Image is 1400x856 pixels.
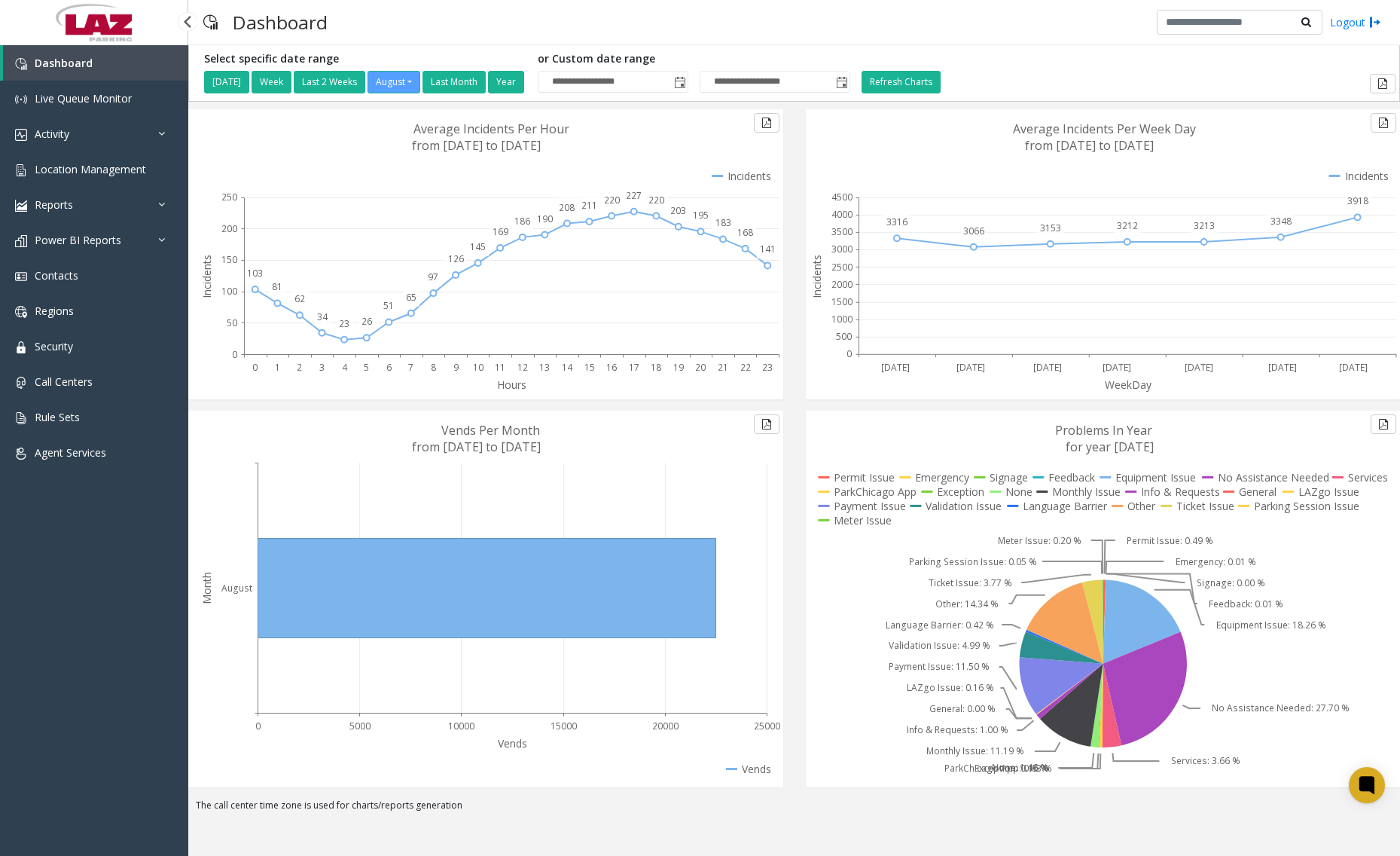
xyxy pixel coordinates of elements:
[762,361,773,374] text: 23
[929,703,996,716] text: General: 0.00 %
[514,215,530,228] text: 186
[200,572,214,604] text: Month
[539,361,550,374] text: 13
[886,216,907,228] text: 3316
[584,361,595,374] text: 15
[221,191,237,203] text: 250
[35,339,73,353] span: Security
[1347,194,1368,207] text: 3918
[441,422,540,439] text: Vends Per Month
[1117,219,1138,232] text: 3212
[1171,755,1240,768] text: Services: 3.66 %
[431,361,436,374] text: 8
[221,222,237,235] text: 200
[1371,414,1396,434] button: Export to pdf
[1040,222,1061,234] text: 3153
[974,763,1048,775] text: Exception: 0.16 %
[715,216,731,229] text: 183
[35,162,146,176] span: Location Management
[349,720,371,732] text: 5000
[35,233,121,247] span: Power BI Reports
[836,330,852,343] text: 500
[831,243,853,256] text: 3000
[740,361,751,374] text: 22
[538,53,850,66] h5: or Custom date range
[294,292,305,305] text: 62
[718,361,728,374] text: 21
[831,295,853,308] text: 1500
[35,445,106,460] span: Agent Services
[221,582,252,595] text: August
[361,315,372,328] text: 26
[559,201,575,214] text: 208
[204,71,249,93] button: [DATE]
[488,71,524,93] button: Year
[928,576,1011,589] text: Ticket Issue: 3.77 %
[1127,534,1213,547] text: Permit Issue: 0.49 %
[1055,422,1152,439] text: Problems In Year
[670,204,686,217] text: 203
[15,164,27,176] img: 'icon'
[412,137,541,154] text: from [DATE] to [DATE]
[673,361,684,374] text: 19
[35,127,69,141] span: Activity
[889,640,990,653] text: Validation Issue: 4.99 %
[272,280,282,293] text: 81
[1209,598,1283,610] text: Feedback: 0.01 %
[297,361,302,374] text: 2
[651,361,661,374] text: 18
[35,374,93,389] span: Call Centers
[1013,121,1196,137] text: Average Incidents Per Week Day
[497,378,526,392] text: Hours
[1197,576,1265,589] text: Signage: 0.00 %
[35,410,80,424] span: Rule Sets
[935,598,999,610] text: Other: 14.34 %
[225,4,335,41] h3: Dashboard
[1033,361,1062,374] text: [DATE]
[760,243,776,255] text: 141
[15,129,27,141] img: 'icon'
[737,226,753,239] text: 168
[907,682,994,695] text: LAZgo Issue: 0.16 %
[1194,219,1215,232] text: 3213
[15,341,27,353] img: 'icon'
[754,113,779,133] button: Export to pdf
[693,209,709,222] text: 195
[754,414,779,434] button: Export to pdf
[1185,361,1213,374] text: [DATE]
[35,91,132,105] span: Live Queue Monitor
[626,189,642,202] text: 227
[493,225,508,238] text: 169
[906,724,1008,737] text: Info & Requests: 1.00 %
[368,71,420,93] button: August
[1369,14,1381,30] img: logout
[386,361,392,374] text: 6
[473,361,483,374] text: 10
[15,412,27,424] img: 'icon'
[926,745,1024,758] text: Monthly Issue: 11.19 %
[203,4,218,41] img: pageIcon
[1216,619,1326,631] text: Equipment Issue: 18.26 %
[831,278,853,291] text: 2000
[498,736,527,751] text: Vends
[1066,439,1154,455] text: for year [DATE]
[35,56,93,70] span: Dashboard
[15,271,27,283] img: 'icon'
[319,361,325,374] text: 3
[35,268,78,283] span: Contacts
[275,361,280,374] text: 1
[1330,14,1381,30] a: Logout
[15,448,27,460] img: 'icon'
[652,720,679,732] text: 20000
[35,304,74,318] span: Regions
[944,763,1051,775] text: ParkChicago App: 0.63 %
[1268,361,1297,374] text: [DATE]
[3,45,188,81] a: Dashboard
[204,53,526,66] h5: Select specific date range
[1212,702,1350,715] text: No Assistance Needed: 27.70 %
[188,799,1400,820] div: The call center time zone is used for charts/reports generation
[232,348,237,361] text: 0
[881,361,910,374] text: [DATE]
[247,267,263,280] text: 103
[991,762,1048,775] text: None: 1.46 %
